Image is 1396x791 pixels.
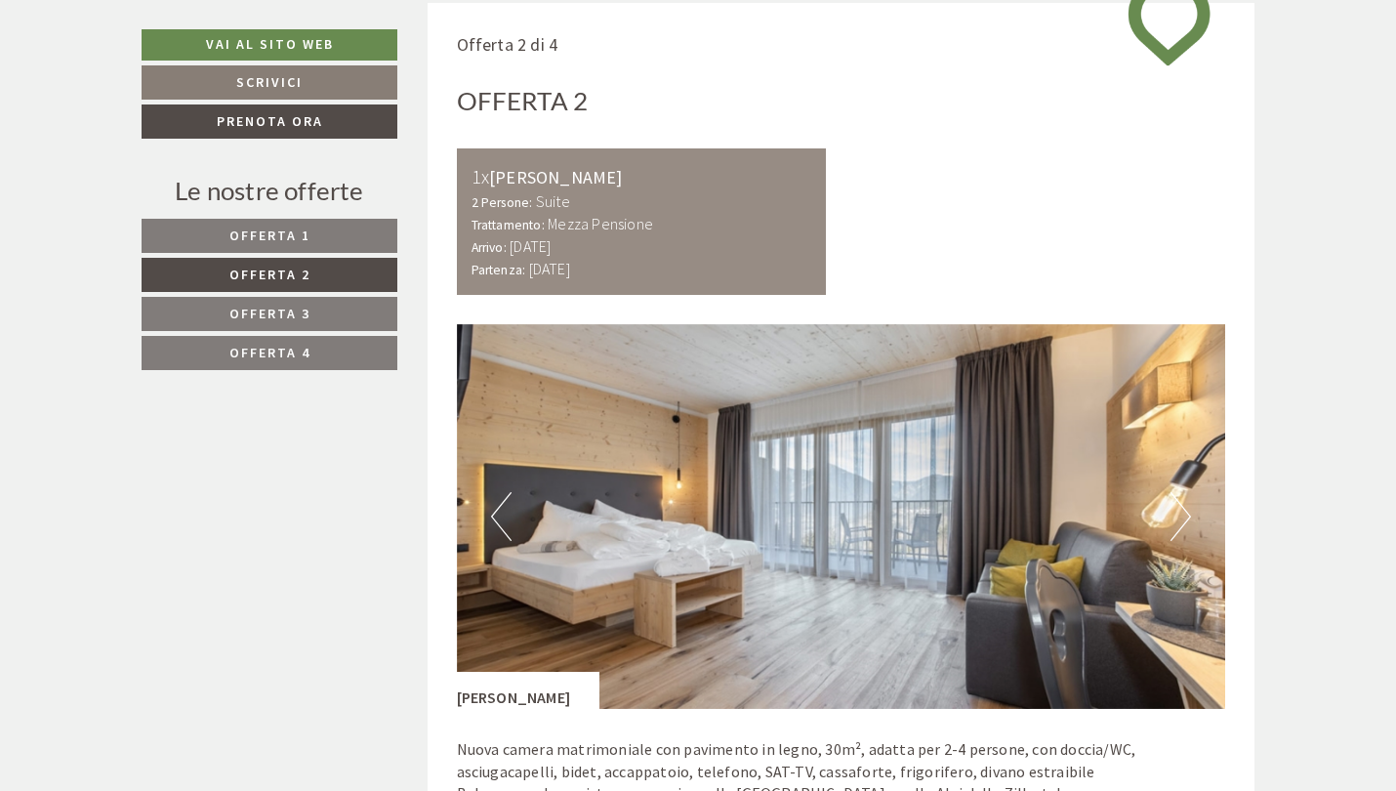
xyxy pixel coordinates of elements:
[472,164,489,188] b: 1x
[332,16,438,49] div: mercoledì
[30,58,295,73] div: [GEOGRAPHIC_DATA]
[229,227,310,244] span: Offerta 1
[142,29,397,61] a: Vai al sito web
[472,194,533,211] small: 2 Persone:
[472,217,545,233] small: Trattamento:
[229,266,310,283] span: Offerta 2
[457,672,600,709] div: [PERSON_NAME]
[472,163,812,191] div: [PERSON_NAME]
[142,173,397,209] div: Le nostre offerte
[229,305,310,322] span: Offerta 3
[529,259,570,278] b: [DATE]
[548,214,653,233] b: Mezza Pensione
[536,191,570,211] b: Suite
[472,262,526,278] small: Partenza:
[671,515,769,549] button: Invia
[142,65,397,100] a: Scrivici
[16,54,305,113] div: Buon giorno, come possiamo aiutarla?
[491,492,512,541] button: Previous
[229,344,310,361] span: Offerta 4
[457,33,558,56] span: Offerta 2 di 4
[30,96,295,109] small: 12:38
[1170,492,1191,541] button: Next
[510,236,551,256] b: [DATE]
[142,104,397,139] a: Prenota ora
[457,83,589,119] div: Offerta 2
[457,324,1226,709] img: image
[472,239,507,256] small: Arrivo:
